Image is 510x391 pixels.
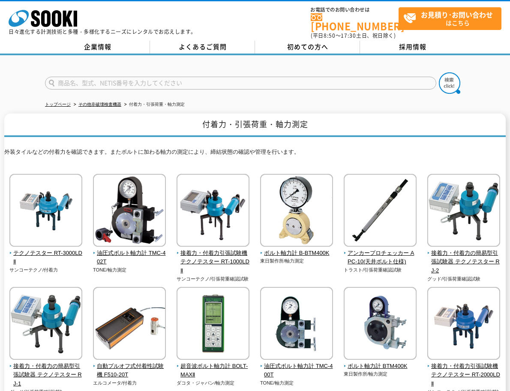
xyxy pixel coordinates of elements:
a: 自動プルオフ式付着性試験機 F510-20T [93,354,166,379]
p: TONE/軸力測定 [93,266,166,274]
span: お電話でのお問い合わせは [311,7,399,12]
a: お見積り･お問い合わせはこちら [399,7,501,30]
p: トラスト/引張荷重確認試験 [344,266,417,274]
img: 接着力・付着力の簡易型引張試験器 テクノテスター RJ-2 [427,174,500,249]
img: btn_search.png [439,72,460,94]
span: 油圧式ボルト軸力計 TMC-402T [93,249,166,267]
a: 初めての方へ [255,41,360,54]
a: [PHONE_NUMBER] [311,13,399,31]
p: エルコメータ/付着力 [93,379,166,387]
a: ボルト軸力計 BTM400K [344,354,417,371]
a: 接着力・付着力の簡易型引張試験器 テクノテスター RJ-1 [9,354,83,388]
a: その他非破壊検査機器 [78,102,121,107]
span: ボルト軸力計 BTM400K [344,362,417,371]
span: 接着力・付着力の簡易型引張試験器 テクノテスター RJ-2 [427,249,501,275]
strong: お見積り･お問い合わせ [421,9,493,20]
p: ダコタ・ジャパン/軸力測定 [177,379,250,387]
img: 油圧式ボルト軸力計 TMC-402T [93,174,166,249]
span: アンカープロチェッカー APC-10(天井ボルト仕様) [344,249,417,267]
p: グッド/引張荷重確認試験 [427,275,501,283]
p: 東日製作所/軸力測定 [260,257,333,265]
span: 超音波ボルト軸力計 BOLT-MAXⅡ [177,362,250,380]
a: 接着力・付着力引張試験機 テクノテスター RT-2000LDⅡ [427,354,501,388]
img: 接着力・付着力引張試験機 テクノテスター RT-2000LDⅡ [427,287,500,362]
img: 接着力・付着力の簡易型引張試験器 テクノテスター RJ-1 [9,287,82,362]
p: 外装タイルなどの付着力を確認できます。またボルトに加わる軸力の測定により、締結状態の確認や管理を行います。 [4,148,506,161]
span: 接着力・付着力引張試験機 テクノテスター RT-2000LDⅡ [427,362,501,388]
a: 油圧式ボルト軸力計 TMC-400T [260,354,333,379]
a: 接着力・付着力の簡易型引張試験器 テクノテスター RJ-2 [427,241,501,275]
p: 日々進化する計測技術と多種・多様化するニーズにレンタルでお応えします。 [9,29,196,34]
img: 超音波ボルト軸力計 BOLT-MAXⅡ [177,287,249,362]
img: 油圧式ボルト軸力計 TMC-400T [260,287,333,362]
span: 接着力・付着力引張試験機 テクノテスター RT-1000LDⅡ [177,249,250,275]
img: ボルト軸力計 B-BTM400K [260,174,333,249]
span: 初めての方へ [287,42,328,51]
a: 接着力・付着力引張試験機 テクノテスター RT-1000LDⅡ [177,241,250,275]
p: サンコーテクノ/引張荷重確認試験 [177,275,250,283]
span: ボルト軸力計 B-BTM400K [260,249,333,258]
li: 付着力・引張荷重・軸力測定 [123,100,185,109]
span: (平日 ～ 土日、祝日除く) [311,32,396,39]
p: 東日製作所/軸力測定 [344,370,417,378]
p: サンコーテクノ/付着力 [9,266,83,274]
span: 17:30 [341,32,356,39]
span: 油圧式ボルト軸力計 TMC-400T [260,362,333,380]
a: テクノテスター RT-3000LDⅡ [9,241,83,266]
h1: 付着力・引張荷重・軸力測定 [4,113,506,137]
img: 自動プルオフ式付着性試験機 F510-20T [93,287,166,362]
p: TONE/軸力測定 [260,379,333,387]
img: アンカープロチェッカー APC-10(天井ボルト仕様) [344,174,417,249]
input: 商品名、型式、NETIS番号を入力してください [45,77,436,90]
span: はこちら [403,8,501,29]
span: 接着力・付着力の簡易型引張試験器 テクノテスター RJ-1 [9,362,83,388]
img: 接着力・付着力引張試験機 テクノテスター RT-1000LDⅡ [177,174,249,249]
span: 8:50 [324,32,336,39]
img: ボルト軸力計 BTM400K [344,287,417,362]
a: ボルト軸力計 B-BTM400K [260,241,333,258]
a: 油圧式ボルト軸力計 TMC-402T [93,241,166,266]
a: トップページ [45,102,71,107]
a: 超音波ボルト軸力計 BOLT-MAXⅡ [177,354,250,379]
a: アンカープロチェッカー APC-10(天井ボルト仕様) [344,241,417,266]
img: テクノテスター RT-3000LDⅡ [9,174,82,249]
a: 採用情報 [360,41,465,54]
a: よくあるご質問 [150,41,255,54]
span: テクノテスター RT-3000LDⅡ [9,249,83,267]
span: 自動プルオフ式付着性試験機 F510-20T [93,362,166,380]
a: 企業情報 [45,41,150,54]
